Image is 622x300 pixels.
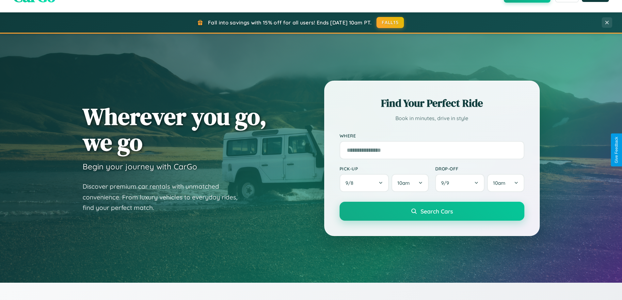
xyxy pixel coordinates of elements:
span: 10am [397,180,410,186]
h3: Begin your journey with CarGo [83,162,197,171]
span: 9 / 9 [441,180,452,186]
span: 9 / 8 [345,180,357,186]
button: 9/9 [435,174,485,192]
label: Pick-up [340,166,429,171]
button: 10am [487,174,524,192]
label: Drop-off [435,166,524,171]
p: Discover premium car rentals with unmatched convenience. From luxury vehicles to everyday rides, ... [83,181,246,213]
h2: Find Your Perfect Ride [340,96,524,110]
span: Search Cars [421,208,453,215]
button: 9/8 [340,174,389,192]
div: Give Feedback [614,137,619,163]
p: Book in minutes, drive in style [340,114,524,123]
button: 10am [391,174,428,192]
button: Search Cars [340,202,524,221]
span: 10am [493,180,505,186]
button: FALL15 [376,17,404,28]
span: Fall into savings with 15% off for all users! Ends [DATE] 10am PT. [208,19,372,26]
h1: Wherever you go, we go [83,103,267,155]
label: Where [340,133,524,138]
